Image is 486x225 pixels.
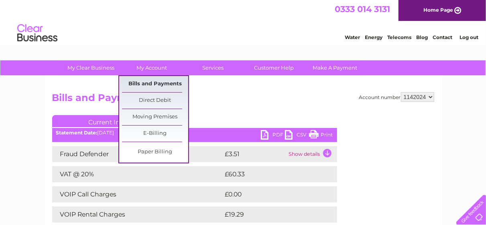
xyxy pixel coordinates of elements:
td: Show details [287,146,337,162]
a: Services [180,60,246,75]
a: Telecoms [387,34,411,40]
img: logo.png [17,21,58,45]
a: E-Billing [122,126,188,142]
td: VOIP Call Charges [52,186,223,202]
a: Print [309,130,333,142]
b: Statement Date: [56,130,98,136]
a: Contact [433,34,452,40]
a: Energy [365,34,382,40]
a: Direct Debit [122,93,188,109]
div: [DATE] [52,130,337,136]
a: My Clear Business [58,60,124,75]
a: Current Invoice [52,115,173,127]
td: £60.33 [223,166,321,182]
a: Make A Payment [302,60,368,75]
a: Log out [460,34,478,40]
a: Bills and Payments [122,76,188,92]
a: Water [345,34,360,40]
div: Clear Business is a trading name of Verastar Limited (registered in [GEOGRAPHIC_DATA] No. 3667643... [54,4,433,39]
td: Fraud Defender [52,146,223,162]
td: £0.00 [223,186,319,202]
a: PDF [261,130,285,142]
a: My Account [119,60,185,75]
a: Customer Help [241,60,307,75]
a: Blog [416,34,428,40]
a: Moving Premises [122,109,188,125]
a: Paper Billing [122,144,188,160]
a: CSV [285,130,309,142]
div: Account number [359,92,434,102]
td: £3.51 [223,146,287,162]
td: £19.29 [223,206,320,223]
td: VAT @ 20% [52,166,223,182]
td: VOIP Rental Charges [52,206,223,223]
a: 0333 014 3131 [335,4,390,14]
h2: Bills and Payments [52,92,434,107]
